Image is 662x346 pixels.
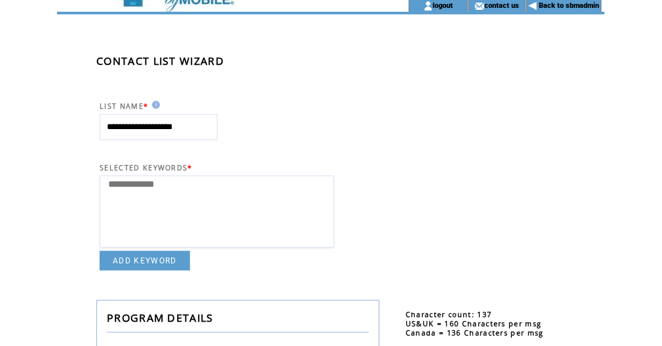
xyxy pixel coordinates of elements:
span: LIST NAME [100,102,144,111]
a: ADD KEYWORD [100,251,190,271]
span: PROGRAM DETAILS [107,311,214,325]
img: help.gif [148,101,160,109]
span: US&UK = 160 Characters per msg [406,319,542,328]
a: Back to sbmadmin [539,1,600,10]
span: CONTACT LIST WIZARD [96,54,224,68]
img: backArrow.gif [528,1,538,11]
span: Canada = 136 Characters per msg [406,328,544,337]
a: logout [433,1,454,9]
img: contact_us_icon.gif [475,1,484,11]
a: contact us [484,1,519,9]
span: Character count: 137 [406,310,492,319]
img: account_icon.gif [423,1,433,11]
span: SELECTED KEYWORDS [100,163,188,172]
